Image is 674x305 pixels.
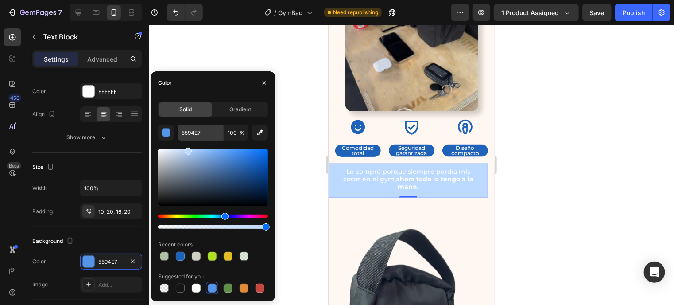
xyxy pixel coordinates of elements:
[230,106,252,113] span: Gradient
[81,180,142,196] input: Auto
[167,4,203,21] div: Undo/Redo
[98,208,140,216] div: 10, 20, 16, 20
[98,258,124,266] div: 5594E7
[98,281,140,289] div: Add...
[158,241,193,249] div: Recent colors
[615,4,652,21] button: Publish
[44,55,69,64] p: Settings
[178,125,224,141] input: Eg: FFFFFF
[7,162,21,169] div: Beta
[32,281,48,289] div: Image
[98,88,140,96] div: FFFFFF
[158,215,268,218] div: Hue
[4,4,66,21] button: 7
[43,31,118,42] p: Text Block
[32,184,47,192] div: Width
[278,8,303,17] span: GymBag
[333,8,378,16] span: Need republishing
[87,55,117,64] p: Advanced
[32,258,46,266] div: Color
[158,79,172,87] div: Color
[58,7,62,18] p: 7
[67,133,108,142] div: Show more
[32,109,57,121] div: Align
[501,8,559,17] span: 1 product assigned
[494,4,579,21] button: 1 product assigned
[329,25,495,305] iframe: Design area
[179,106,192,113] span: Solid
[240,129,245,137] span: %
[32,207,53,215] div: Padding
[158,273,204,281] div: Suggested for you
[274,8,276,17] span: /
[644,262,665,283] div: Open Intercom Messenger
[32,129,142,145] button: Show more
[32,235,75,247] div: Background
[32,87,46,95] div: Color
[623,8,645,17] div: Publish
[8,94,21,102] div: 450
[582,4,612,21] button: Save
[32,161,56,173] div: Size
[590,9,604,16] span: Save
